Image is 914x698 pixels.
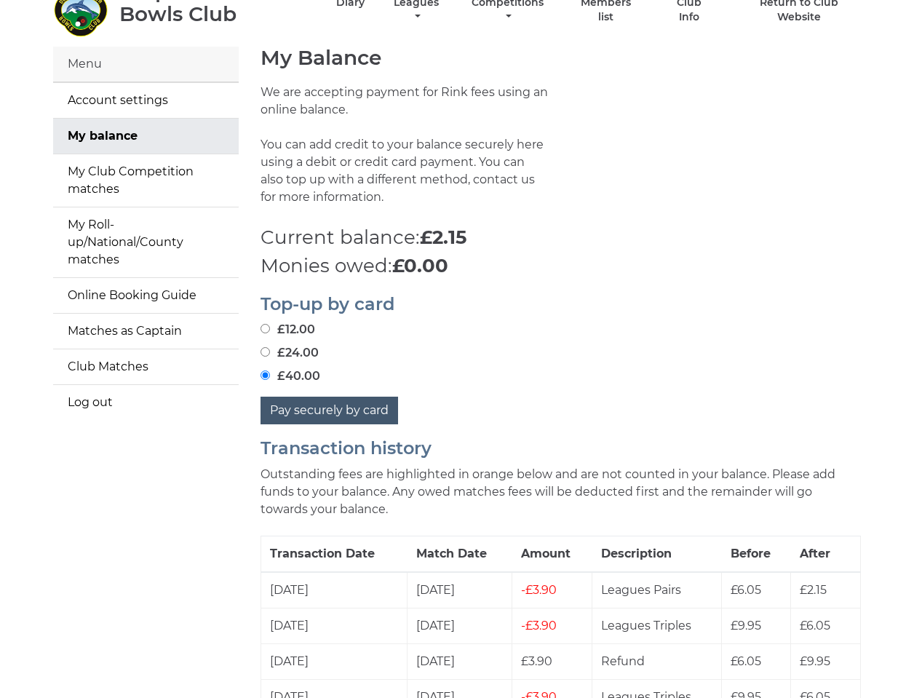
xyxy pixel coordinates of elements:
[261,370,270,380] input: £40.00
[261,295,861,314] h2: Top-up by card
[261,536,408,572] th: Transaction Date
[53,385,239,420] a: Log out
[722,536,791,572] th: Before
[261,324,270,333] input: £12.00
[408,572,512,608] td: [DATE]
[800,583,827,597] span: £2.15
[392,254,448,277] strong: £0.00
[53,314,239,349] a: Matches as Captain
[800,619,830,632] span: £6.05
[261,47,861,69] h1: My Balance
[731,583,761,597] span: £6.05
[512,536,592,572] th: Amount
[261,572,408,608] td: [DATE]
[261,347,270,357] input: £24.00
[53,349,239,384] a: Club Matches
[592,536,722,572] th: Description
[53,47,239,82] div: Menu
[408,643,512,679] td: [DATE]
[261,466,861,518] p: Outstanding fees are highlighted in orange below and are not counted in your balance. Please add ...
[261,608,408,643] td: [DATE]
[521,583,557,597] span: £3.90
[53,119,239,154] a: My balance
[731,619,761,632] span: £9.95
[592,643,722,679] td: Refund
[791,536,861,572] th: After
[261,368,320,385] label: £40.00
[261,344,319,362] label: £24.00
[53,207,239,277] a: My Roll-up/National/County matches
[731,654,761,668] span: £6.05
[261,223,861,252] p: Current balance:
[261,643,408,679] td: [DATE]
[261,397,398,424] button: Pay securely by card
[592,572,722,608] td: Leagues Pairs
[261,252,861,280] p: Monies owed:
[53,83,239,118] a: Account settings
[261,84,550,223] p: We are accepting payment for Rink fees using an online balance. You can add credit to your balanc...
[53,154,239,207] a: My Club Competition matches
[408,536,512,572] th: Match Date
[521,654,552,668] span: £3.90
[261,439,861,458] h2: Transaction history
[408,608,512,643] td: [DATE]
[800,654,830,668] span: £9.95
[53,278,239,313] a: Online Booking Guide
[592,608,722,643] td: Leagues Triples
[420,226,466,249] strong: £2.15
[521,619,557,632] span: £3.90
[261,321,315,338] label: £12.00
